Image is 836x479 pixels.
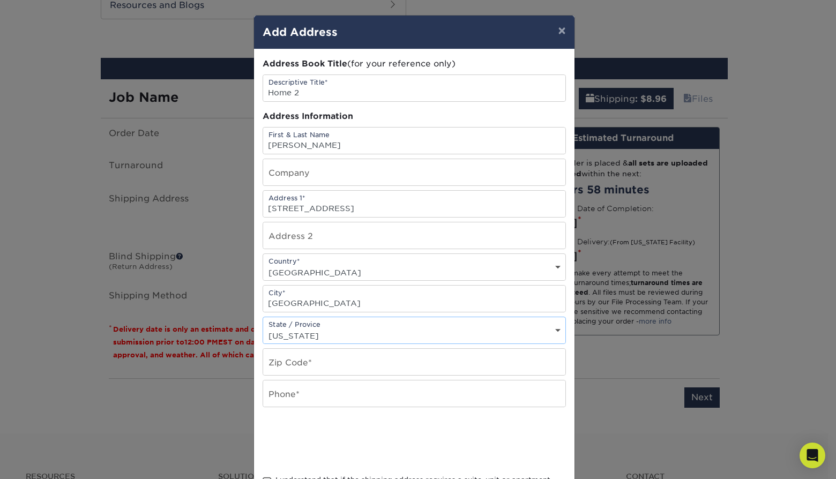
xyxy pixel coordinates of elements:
h4: Add Address [263,24,566,40]
iframe: reCAPTCHA [263,420,426,462]
button: × [549,16,574,46]
div: Open Intercom Messenger [800,443,825,468]
div: Address Information [263,110,566,123]
span: Address Book Title [263,58,347,69]
div: (for your reference only) [263,58,566,70]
